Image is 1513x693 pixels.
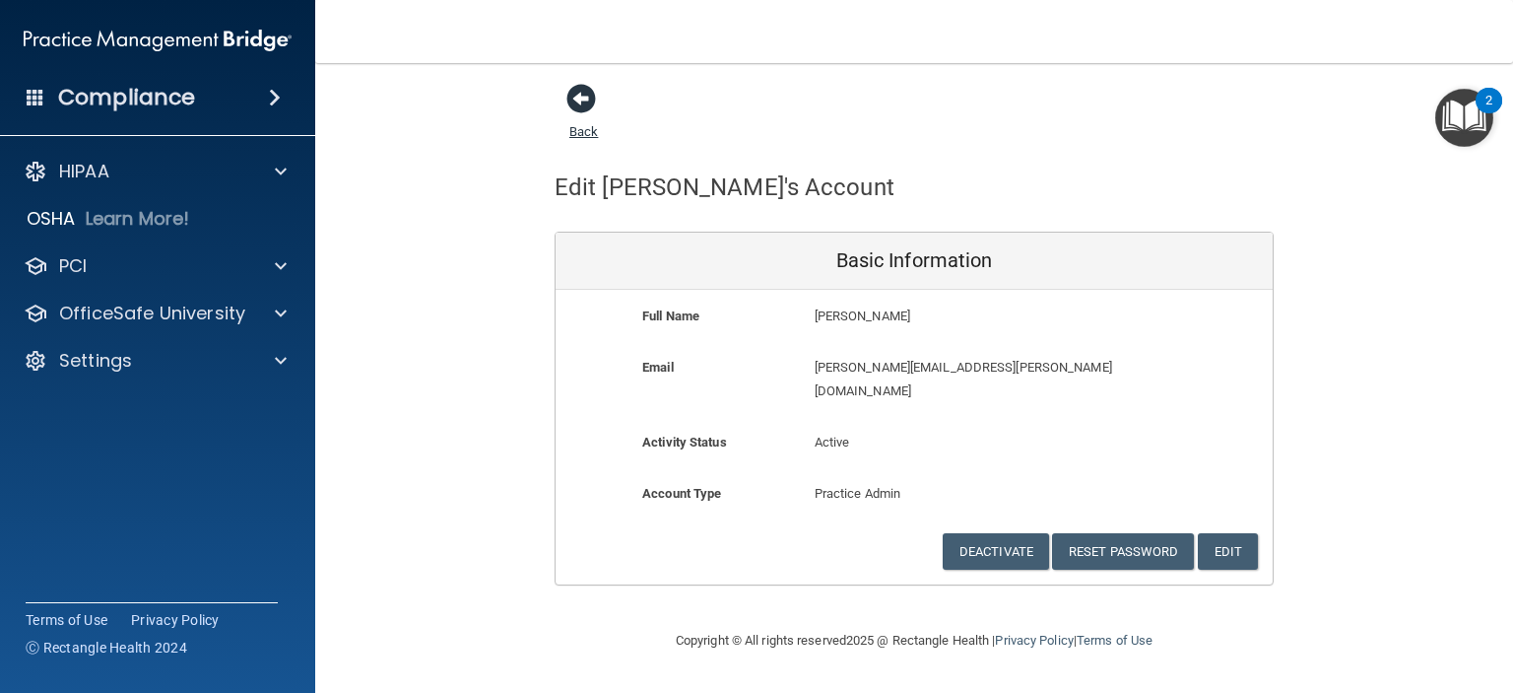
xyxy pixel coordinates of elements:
a: PCI [24,254,287,278]
p: Settings [59,349,132,373]
span: Ⓒ Rectangle Health 2024 [26,638,187,658]
button: Deactivate [943,533,1049,570]
a: Terms of Use [1077,633,1152,648]
button: Reset Password [1052,533,1194,570]
iframe: Drift Widget Chat Controller [1173,590,1489,668]
div: 2 [1485,101,1492,126]
a: HIPAA [24,160,287,183]
p: Active [815,431,1015,454]
img: PMB logo [24,21,292,60]
button: Open Resource Center, 2 new notifications [1435,89,1493,147]
a: Back [569,101,598,139]
a: Terms of Use [26,610,107,630]
b: Email [642,360,674,375]
p: OfficeSafe University [59,302,245,325]
p: [PERSON_NAME][EMAIL_ADDRESS][PERSON_NAME][DOMAIN_NAME] [815,356,1129,403]
button: Edit [1198,533,1258,570]
p: OSHA [27,207,76,231]
b: Activity Status [642,435,727,450]
p: HIPAA [59,160,109,183]
h4: Edit [PERSON_NAME]'s Account [555,174,894,200]
a: Privacy Policy [995,633,1073,648]
a: Settings [24,349,287,373]
div: Copyright © All rights reserved 2025 @ Rectangle Health | | [555,609,1274,672]
p: [PERSON_NAME] [815,305,1129,328]
a: OfficeSafe University [24,302,287,325]
p: Learn More! [86,207,190,231]
p: PCI [59,254,87,278]
p: Practice Admin [815,482,1015,506]
b: Account Type [642,486,721,501]
h4: Compliance [58,84,195,111]
b: Full Name [642,309,699,323]
div: Basic Information [556,233,1273,290]
a: Privacy Policy [131,610,220,630]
